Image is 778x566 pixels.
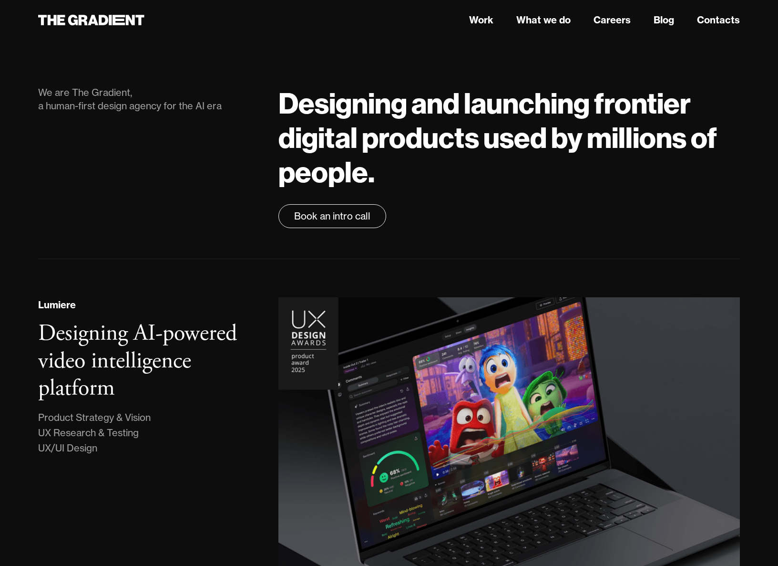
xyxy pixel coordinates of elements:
[38,298,76,312] div: Lumiere
[278,204,386,228] a: Book an intro call
[38,86,259,113] div: We are The Gradient, a human-first design agency for the AI era
[278,86,740,189] h1: Designing and launching frontier digital products used by millions of people.
[469,13,493,27] a: Work
[594,13,631,27] a: Careers
[654,13,674,27] a: Blog
[516,13,571,27] a: What we do
[38,319,237,403] h3: Designing AI-powered video intelligence platform
[697,13,740,27] a: Contacts
[38,410,151,456] div: Product Strategy & Vision UX Research & Testing UX/UI Design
